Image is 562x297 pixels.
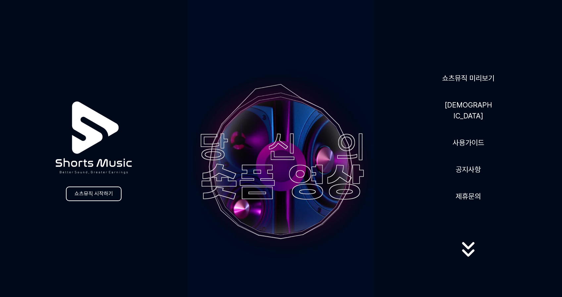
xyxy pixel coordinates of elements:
a: 공지사항 [453,161,484,178]
a: 쇼츠뮤직 미리보기 [439,70,497,86]
a: 쇼츠뮤직 시작하기 [66,187,122,201]
a: 사용가이드 [450,135,487,151]
a: [DEMOGRAPHIC_DATA] [442,97,495,124]
button: 제휴문의 [453,188,484,204]
img: logo [39,84,148,192]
